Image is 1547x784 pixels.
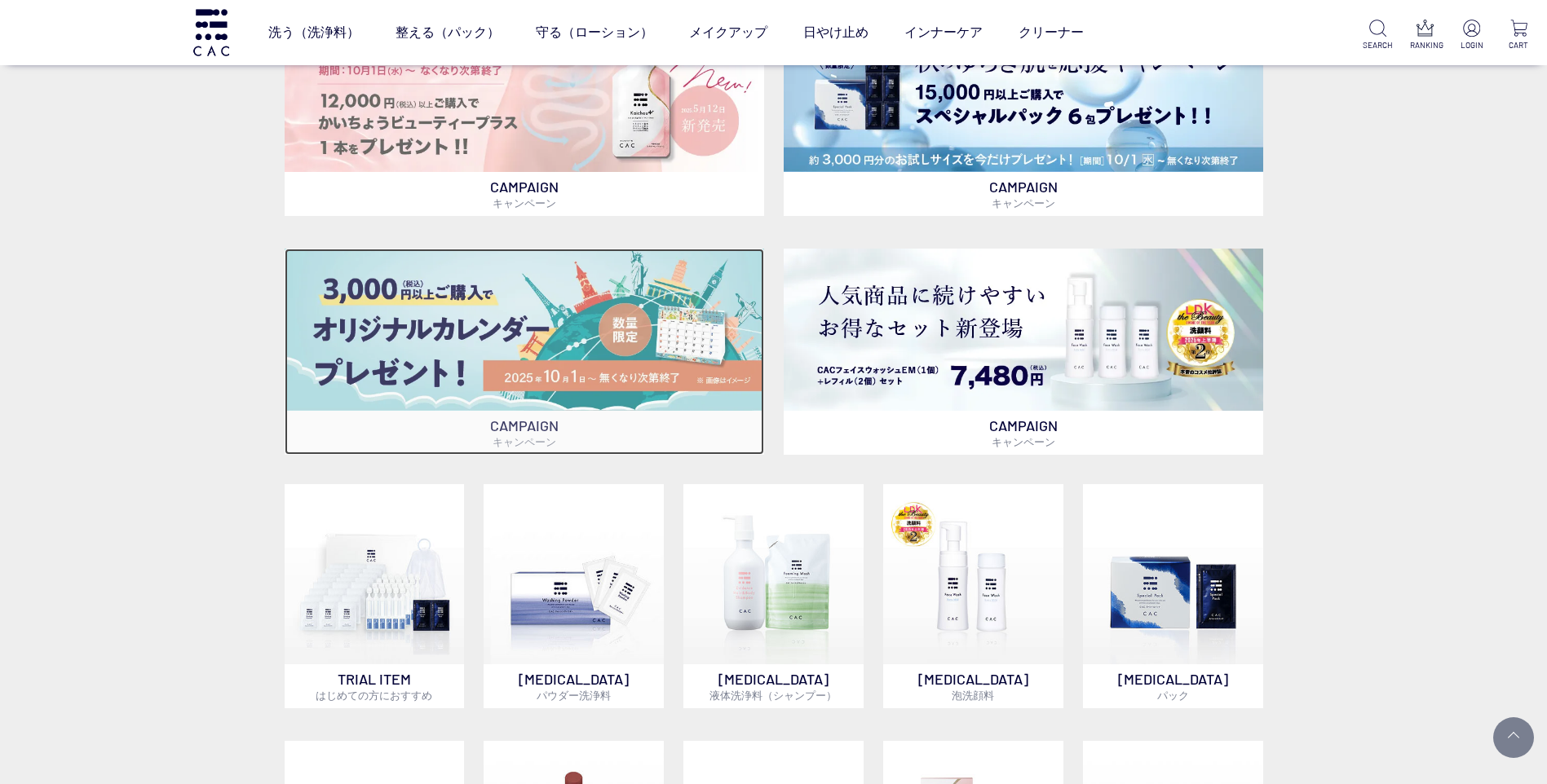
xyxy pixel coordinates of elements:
[285,411,764,455] p: CAMPAIGN
[285,10,764,172] img: 腸活お試しキャンペーン
[883,484,1063,664] img: 泡洗顔料
[883,664,1063,708] p: [MEDICAL_DATA]
[268,10,360,55] a: 洗う（洗浄料）
[1410,20,1440,51] a: RANKING
[1019,10,1084,55] a: クリーナー
[493,435,556,448] span: キャンペーン
[316,689,432,702] span: はじめての方におすすめ
[992,435,1055,448] span: キャンペーン
[784,10,1263,172] img: スペシャルパックお試しプレゼント
[709,689,837,702] span: 液体洗浄料（シャンプー）
[484,664,664,708] p: [MEDICAL_DATA]
[396,10,500,55] a: 整える（パック）
[1410,39,1440,51] p: RANKING
[1157,689,1189,702] span: パック
[992,196,1055,209] span: キャンペーン
[1504,20,1534,51] a: CART
[784,10,1263,216] a: スペシャルパックお試しプレゼント スペシャルパックお試しプレゼント CAMPAIGNキャンペーン
[784,249,1263,455] a: フェイスウォッシュ＋レフィル2個セット フェイスウォッシュ＋レフィル2個セット CAMPAIGNキャンペーン
[1504,39,1534,51] p: CART
[784,411,1263,455] p: CAMPAIGN
[537,689,611,702] span: パウダー洗浄料
[952,689,994,702] span: 泡洗顔料
[689,10,767,55] a: メイクアップ
[285,484,465,664] img: トライアルセット
[536,10,653,55] a: 守る（ローション）
[285,249,764,455] a: カレンダープレゼント カレンダープレゼント CAMPAIGNキャンペーン
[883,484,1063,708] a: 泡洗顔料 [MEDICAL_DATA]泡洗顔料
[285,172,764,216] p: CAMPAIGN
[285,10,764,216] a: 腸活お試しキャンペーン 腸活お試しキャンペーン CAMPAIGNキャンペーン
[1456,39,1487,51] p: LOGIN
[1456,20,1487,51] a: LOGIN
[683,664,864,708] p: [MEDICAL_DATA]
[191,9,232,55] img: logo
[784,249,1263,411] img: フェイスウォッシュ＋レフィル2個セット
[285,249,764,411] img: カレンダープレゼント
[1083,484,1263,708] a: [MEDICAL_DATA]パック
[1083,664,1263,708] p: [MEDICAL_DATA]
[1363,39,1393,51] p: SEARCH
[683,484,864,708] a: [MEDICAL_DATA]液体洗浄料（シャンプー）
[803,10,869,55] a: 日やけ止め
[285,484,465,708] a: トライアルセット TRIAL ITEMはじめての方におすすめ
[1363,20,1393,51] a: SEARCH
[784,172,1263,216] p: CAMPAIGN
[904,10,983,55] a: インナーケア
[484,484,664,708] a: [MEDICAL_DATA]パウダー洗浄料
[285,664,465,708] p: TRIAL ITEM
[493,196,556,209] span: キャンペーン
